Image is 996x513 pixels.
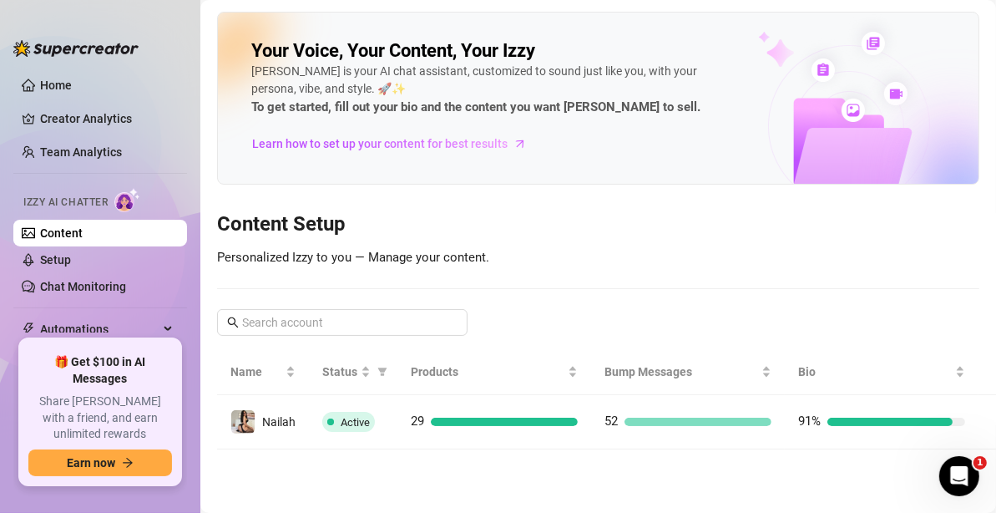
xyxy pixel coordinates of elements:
span: Status [322,363,357,381]
span: search [227,317,239,328]
strong: To get started, fill out your bio and the content you want [PERSON_NAME] to sell. [251,99,700,114]
h3: Content Setup [217,211,979,238]
th: Bio [785,349,978,395]
span: 1 [973,456,987,470]
th: Products [397,349,591,395]
h2: Your Voice, Your Content, Your Izzy [251,39,535,63]
span: Personalized Izzy to you — Manage your content. [217,250,489,265]
img: logo-BBDzfeDw.svg [13,40,139,57]
span: filter [377,367,387,377]
span: 91% [798,414,821,429]
span: 29 [411,414,424,429]
a: Learn how to set up your content for best results [251,130,539,157]
span: Share [PERSON_NAME] with a friend, and earn unlimited rewards [28,394,172,443]
span: 52 [604,414,618,429]
span: Bio [798,363,952,381]
span: Active [341,416,370,429]
button: Earn nowarrow-right [28,450,172,476]
img: Nailah [231,410,255,434]
span: Nailah [262,415,296,429]
a: Home [40,79,72,92]
a: Team Analytics [40,145,122,159]
input: Search account [242,313,444,332]
span: Izzy AI Chatter [23,195,108,211]
span: 🎁 Get $100 in AI Messages [28,354,172,387]
th: Bump Messages [591,349,785,395]
span: filter [374,359,391,384]
span: thunderbolt [22,323,35,336]
a: Creator Analytics [40,105,174,132]
span: Earn now [67,456,115,470]
a: Setup [40,253,71,267]
span: arrow-right [512,135,528,152]
img: ai-chatter-content-library-cLFOSyPT.png [720,13,978,184]
span: Name [230,363,282,381]
span: arrow-right [122,457,134,469]
a: Content [40,226,83,240]
a: Chat Monitoring [40,280,126,293]
img: AI Chatter [114,188,140,212]
span: Products [411,363,564,381]
th: Status [309,349,397,395]
iframe: Intercom live chat [939,456,979,496]
span: Bump Messages [604,363,758,381]
th: Name [217,349,309,395]
span: Automations [40,316,159,343]
span: Learn how to set up your content for best results [252,135,508,153]
div: [PERSON_NAME] is your AI chat assistant, customized to sound just like you, with your persona, vi... [251,63,737,118]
